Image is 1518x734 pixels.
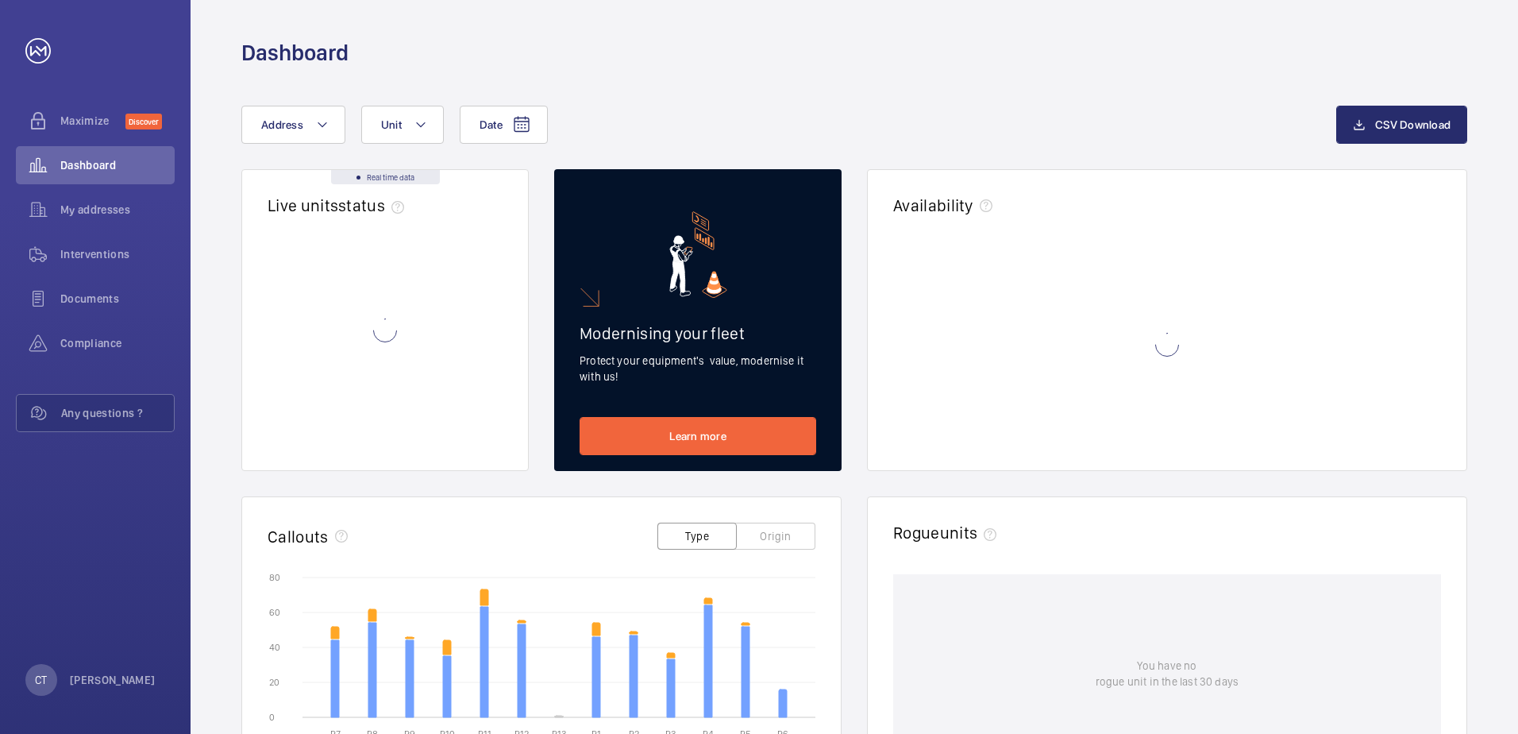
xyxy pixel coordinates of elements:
[268,527,329,547] h2: Callouts
[269,677,279,688] text: 20
[60,246,175,262] span: Interventions
[331,170,440,184] div: Real time data
[940,523,1004,543] span: units
[1336,106,1467,144] button: CSV Download
[736,523,815,550] button: Origin
[580,353,816,384] p: Protect your equipment's value, modernise it with us!
[480,118,503,131] span: Date
[893,195,973,215] h2: Availability
[1375,118,1451,131] span: CSV Download
[269,572,280,583] text: 80
[269,642,280,653] text: 40
[657,523,737,550] button: Type
[70,672,156,688] p: [PERSON_NAME]
[60,202,175,218] span: My addresses
[61,405,174,421] span: Any questions ?
[241,106,345,144] button: Address
[60,113,125,129] span: Maximize
[125,114,162,129] span: Discover
[580,323,816,343] h2: Modernising your fleet
[381,118,402,131] span: Unit
[241,38,349,68] h1: Dashboard
[261,118,303,131] span: Address
[35,672,47,688] p: CT
[60,335,175,351] span: Compliance
[269,607,280,618] text: 60
[60,291,175,307] span: Documents
[460,106,548,144] button: Date
[669,211,727,298] img: marketing-card.svg
[269,712,275,723] text: 0
[268,195,410,215] h2: Live units
[338,195,410,215] span: status
[580,417,816,455] a: Learn more
[893,523,1003,543] h2: Rogue
[361,106,444,144] button: Unit
[1096,658,1239,690] p: You have no rogue unit in the last 30 days
[60,157,175,173] span: Dashboard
